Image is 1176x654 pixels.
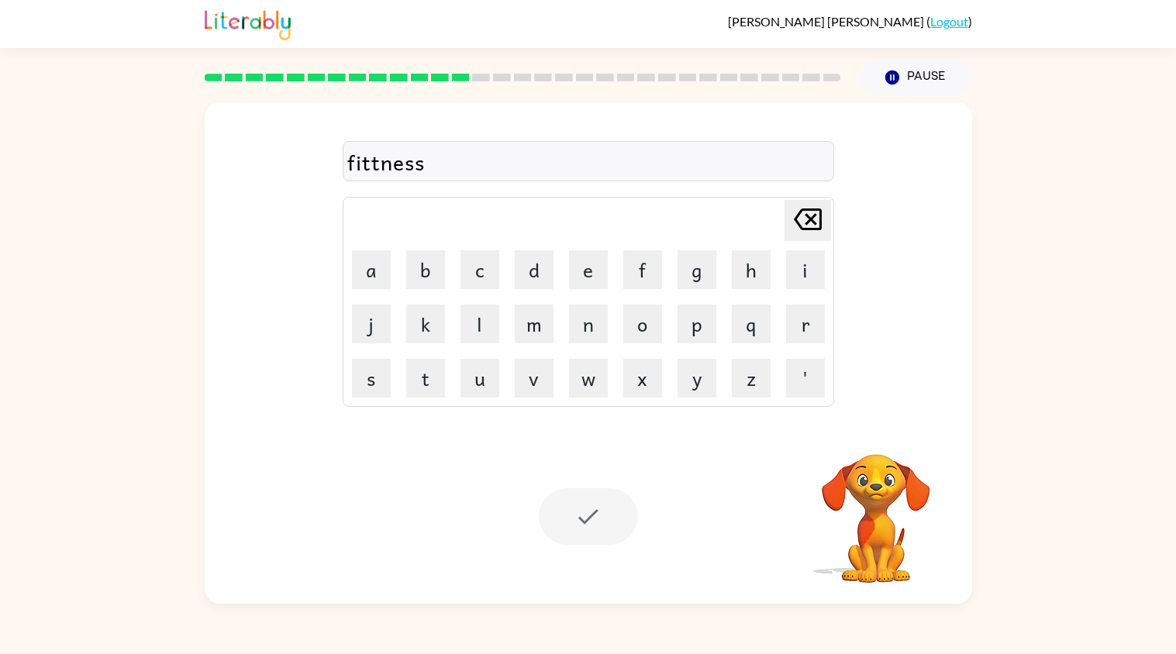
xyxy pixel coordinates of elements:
button: g [678,250,716,289]
button: i [786,250,825,289]
button: n [569,305,608,343]
button: Pause [860,60,972,95]
button: e [569,250,608,289]
div: ( ) [728,14,972,29]
button: w [569,359,608,398]
video: Your browser must support playing .mp4 files to use Literably. Please try using another browser. [798,430,954,585]
button: h [732,250,771,289]
button: b [406,250,445,289]
img: Literably [205,6,291,40]
span: [PERSON_NAME] [PERSON_NAME] [728,14,926,29]
button: d [515,250,554,289]
button: z [732,359,771,398]
button: l [460,305,499,343]
div: fittness [347,146,829,178]
button: o [623,305,662,343]
button: ' [786,359,825,398]
button: a [352,250,391,289]
button: v [515,359,554,398]
button: k [406,305,445,343]
button: r [786,305,825,343]
button: q [732,305,771,343]
button: j [352,305,391,343]
button: c [460,250,499,289]
button: p [678,305,716,343]
button: m [515,305,554,343]
button: t [406,359,445,398]
button: u [460,359,499,398]
button: y [678,359,716,398]
a: Logout [930,14,968,29]
button: f [623,250,662,289]
button: x [623,359,662,398]
button: s [352,359,391,398]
